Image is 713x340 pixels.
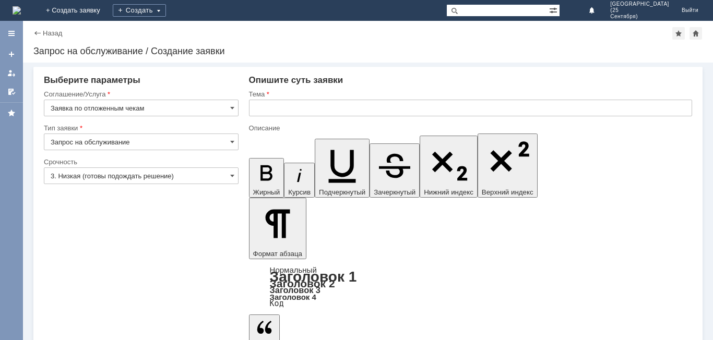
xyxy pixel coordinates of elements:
div: Формат абзаца [249,266,692,307]
a: Код [270,299,284,308]
a: Заголовок 1 [270,269,357,285]
span: Расширенный поиск [549,5,560,15]
span: Курсив [288,188,311,196]
span: Опишите суть заявки [249,75,343,85]
a: Заголовок 2 [270,277,335,289]
div: Описание [249,125,690,131]
a: Назад [43,29,62,37]
div: Добавить в избранное [672,27,685,40]
button: Нижний индекс [420,136,478,198]
div: Тема [249,91,690,98]
a: Мои заявки [3,65,20,81]
span: Подчеркнутый [319,188,365,196]
button: Курсив [284,163,315,198]
span: Нижний индекс [424,188,473,196]
span: [GEOGRAPHIC_DATA] [610,1,669,7]
div: Срочность [44,159,236,165]
span: Формат абзаца [253,250,302,258]
div: Сделать домашней страницей [690,27,702,40]
span: Зачеркнутый [374,188,415,196]
a: Нормальный [270,265,317,274]
span: Верхний индекс [482,188,533,196]
span: Жирный [253,188,280,196]
button: Верхний индекс [478,133,538,198]
div: Соглашение/Услуга [44,91,236,98]
div: Запрос на обслуживание / Создание заявки [33,46,703,56]
a: Мои согласования [3,83,20,100]
span: Выберите параметры [44,75,140,85]
div: Тип заявки [44,125,236,131]
span: Сентября) [610,14,669,20]
a: Заголовок 3 [270,285,320,295]
div: Создать [113,4,166,17]
img: logo [13,6,21,15]
button: Жирный [249,158,284,198]
button: Зачеркнутый [370,143,420,198]
span: (25 [610,7,669,14]
a: Перейти на домашнюю страницу [13,6,21,15]
a: Заголовок 4 [270,293,316,301]
a: Создать заявку [3,46,20,63]
button: Подчеркнутый [315,139,370,198]
button: Формат абзаца [249,198,306,259]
